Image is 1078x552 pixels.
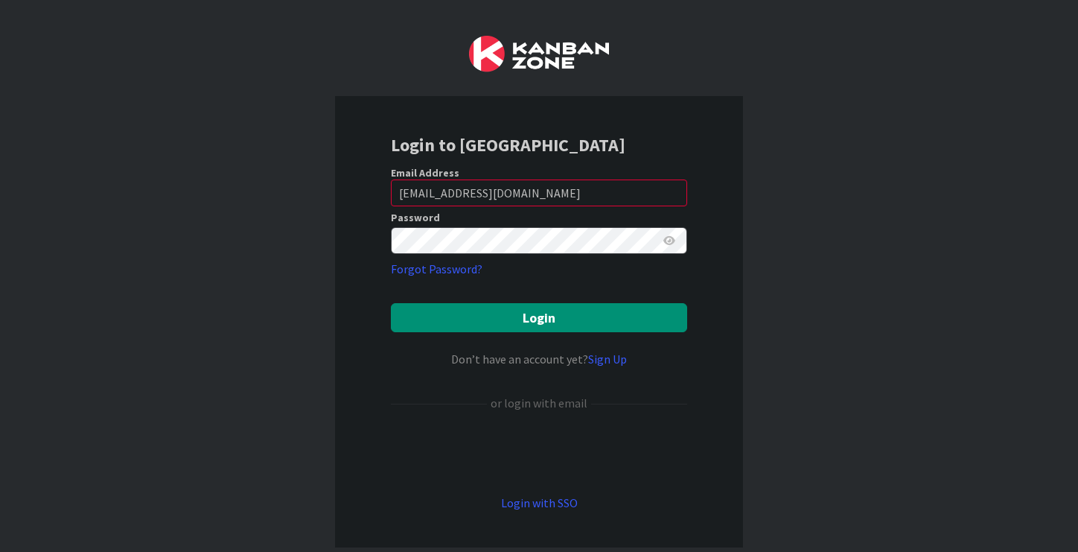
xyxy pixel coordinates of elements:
[391,133,625,156] b: Login to [GEOGRAPHIC_DATA]
[391,260,482,278] a: Forgot Password?
[501,495,578,510] a: Login with SSO
[391,303,687,332] button: Login
[469,36,609,72] img: Kanban Zone
[391,166,459,180] label: Email Address
[383,437,695,469] iframe: Sign in with Google Button
[588,352,627,367] a: Sign Up
[391,350,687,368] div: Don’t have an account yet?
[391,212,440,223] label: Password
[487,394,591,412] div: or login with email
